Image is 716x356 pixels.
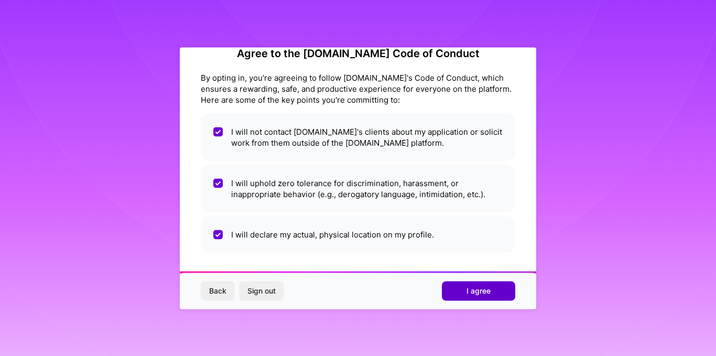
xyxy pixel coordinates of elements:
button: I agree [442,282,515,300]
button: Back [201,282,235,300]
li: I will uphold zero tolerance for discrimination, harassment, or inappropriate behavior (e.g., der... [201,165,515,212]
li: I will not contact [DOMAIN_NAME]'s clients about my application or solicit work from them outside... [201,113,515,160]
span: Back [209,286,226,296]
span: Sign out [247,286,276,296]
div: By opting in, you're agreeing to follow [DOMAIN_NAME]'s Code of Conduct, which ensures a rewardin... [201,72,515,105]
h2: Agree to the [DOMAIN_NAME] Code of Conduct [201,47,515,59]
span: I agree [467,286,491,296]
button: Sign out [239,282,284,300]
li: I will declare my actual, physical location on my profile. [201,216,515,252]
